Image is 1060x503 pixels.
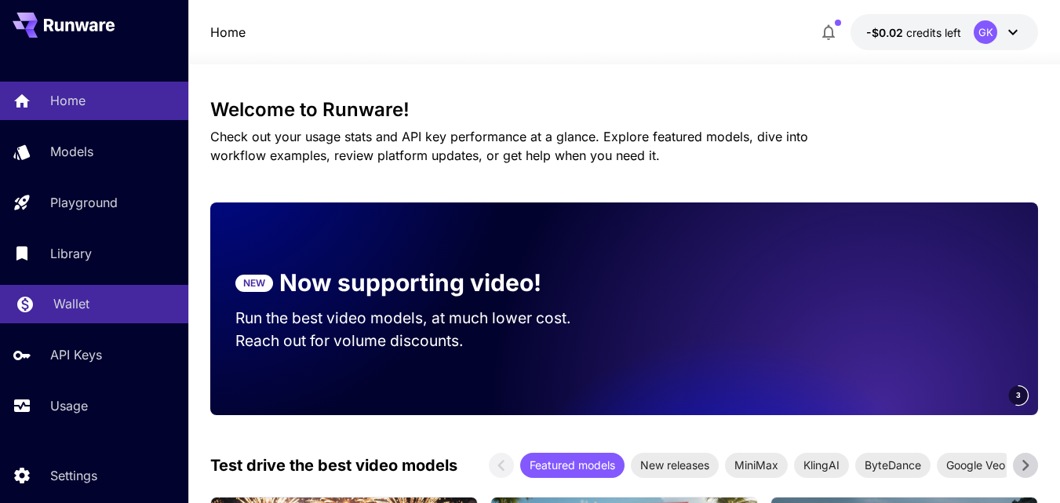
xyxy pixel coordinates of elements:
[50,396,88,415] p: Usage
[279,265,541,301] p: Now supporting video!
[235,330,599,352] p: Reach out for volume discounts.
[866,24,961,41] div: -$0.0172
[210,23,246,42] a: Home
[794,453,849,478] div: KlingAI
[53,294,89,313] p: Wallet
[631,453,719,478] div: New releases
[520,453,625,478] div: Featured models
[974,20,997,44] div: GK
[235,307,599,330] p: Run the best video models, at much lower cost.
[631,457,719,473] span: New releases
[520,457,625,473] span: Featured models
[1016,389,1021,401] span: 3
[906,26,961,39] span: credits left
[937,457,1014,473] span: Google Veo
[210,129,808,163] span: Check out your usage stats and API key performance at a glance. Explore featured models, dive int...
[210,23,246,42] nav: breadcrumb
[50,466,97,485] p: Settings
[50,345,102,364] p: API Keys
[50,244,92,263] p: Library
[851,14,1038,50] button: -$0.0172GK
[50,193,118,212] p: Playground
[50,142,93,161] p: Models
[210,99,1038,121] h3: Welcome to Runware!
[50,91,86,110] p: Home
[855,457,931,473] span: ByteDance
[725,457,788,473] span: MiniMax
[866,26,906,39] span: -$0.02
[794,457,849,473] span: KlingAI
[725,453,788,478] div: MiniMax
[243,276,265,290] p: NEW
[855,453,931,478] div: ByteDance
[937,453,1014,478] div: Google Veo
[210,454,457,477] p: Test drive the best video models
